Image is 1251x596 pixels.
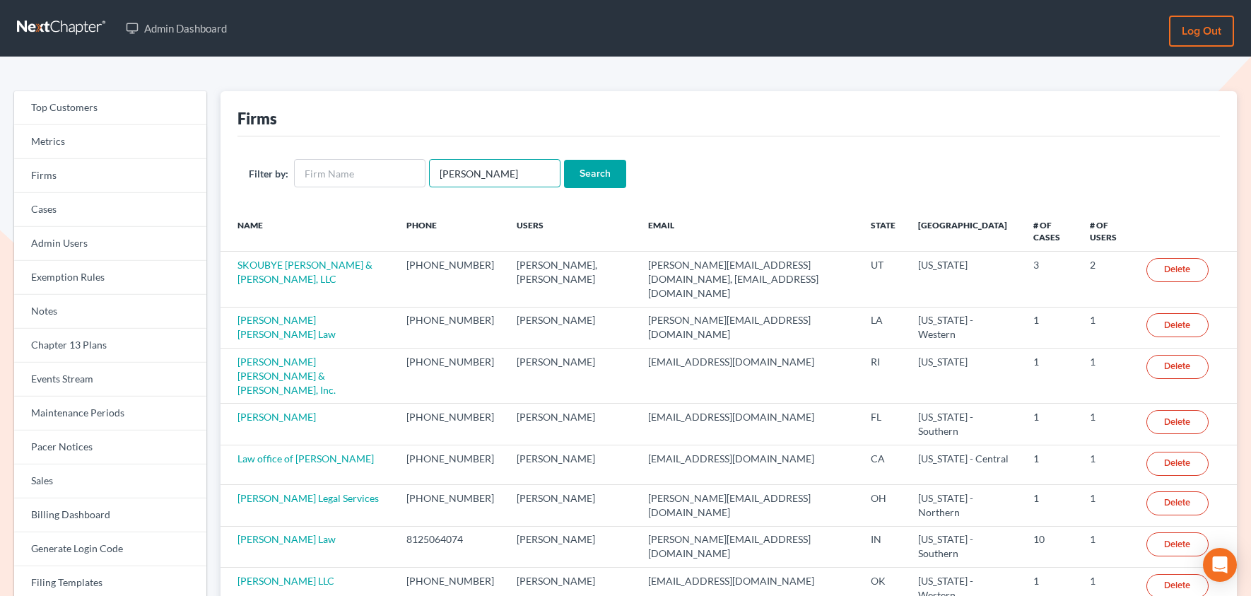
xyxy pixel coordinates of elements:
[1079,445,1135,484] td: 1
[1146,355,1209,379] a: Delete
[505,526,637,567] td: [PERSON_NAME]
[237,314,336,340] a: [PERSON_NAME] [PERSON_NAME] Law
[1022,526,1079,567] td: 10
[859,485,907,526] td: OH
[14,227,206,261] a: Admin Users
[637,485,859,526] td: [PERSON_NAME][EMAIL_ADDRESS][DOMAIN_NAME]
[14,295,206,329] a: Notes
[1079,404,1135,445] td: 1
[14,431,206,464] a: Pacer Notices
[237,259,372,285] a: SKOUBYE [PERSON_NAME] & [PERSON_NAME], LLC
[119,16,234,41] a: Admin Dashboard
[221,211,395,252] th: Name
[859,404,907,445] td: FL
[859,445,907,484] td: CA
[429,159,560,187] input: Users
[907,445,1022,484] td: [US_STATE] - Central
[237,452,374,464] a: Law office of [PERSON_NAME]
[1146,532,1209,556] a: Delete
[1203,548,1237,582] div: Open Intercom Messenger
[237,533,336,545] a: [PERSON_NAME] Law
[395,404,505,445] td: [PHONE_NUMBER]
[1079,252,1135,307] td: 2
[907,526,1022,567] td: [US_STATE] - Southern
[859,307,907,348] td: LA
[1022,211,1079,252] th: # of Cases
[294,159,425,187] input: Firm Name
[637,252,859,307] td: [PERSON_NAME][EMAIL_ADDRESS][DOMAIN_NAME], [EMAIL_ADDRESS][DOMAIN_NAME]
[14,125,206,159] a: Metrics
[395,307,505,348] td: [PHONE_NUMBER]
[237,108,277,129] div: Firms
[1146,258,1209,282] a: Delete
[637,307,859,348] td: [PERSON_NAME][EMAIL_ADDRESS][DOMAIN_NAME]
[637,211,859,252] th: Email
[1022,252,1079,307] td: 3
[14,397,206,431] a: Maintenance Periods
[395,252,505,307] td: [PHONE_NUMBER]
[637,526,859,567] td: [PERSON_NAME][EMAIL_ADDRESS][DOMAIN_NAME]
[505,404,637,445] td: [PERSON_NAME]
[1079,526,1135,567] td: 1
[907,307,1022,348] td: [US_STATE] - Western
[249,166,288,181] label: Filter by:
[505,485,637,526] td: [PERSON_NAME]
[859,211,907,252] th: State
[1022,349,1079,404] td: 1
[237,575,334,587] a: [PERSON_NAME] LLC
[395,526,505,567] td: 8125064074
[1022,307,1079,348] td: 1
[1079,485,1135,526] td: 1
[1079,211,1135,252] th: # of Users
[14,464,206,498] a: Sales
[637,349,859,404] td: [EMAIL_ADDRESS][DOMAIN_NAME]
[14,329,206,363] a: Chapter 13 Plans
[1146,410,1209,434] a: Delete
[564,160,626,188] input: Search
[907,349,1022,404] td: [US_STATE]
[1146,491,1209,515] a: Delete
[859,349,907,404] td: RI
[1146,313,1209,337] a: Delete
[14,498,206,532] a: Billing Dashboard
[14,532,206,566] a: Generate Login Code
[1079,349,1135,404] td: 1
[907,211,1022,252] th: [GEOGRAPHIC_DATA]
[637,445,859,484] td: [EMAIL_ADDRESS][DOMAIN_NAME]
[505,211,637,252] th: Users
[505,349,637,404] td: [PERSON_NAME]
[859,252,907,307] td: UT
[14,363,206,397] a: Events Stream
[907,404,1022,445] td: [US_STATE] - Southern
[395,349,505,404] td: [PHONE_NUMBER]
[14,261,206,295] a: Exemption Rules
[1022,485,1079,526] td: 1
[859,526,907,567] td: IN
[1146,452,1209,476] a: Delete
[14,91,206,125] a: Top Customers
[637,404,859,445] td: [EMAIL_ADDRESS][DOMAIN_NAME]
[907,252,1022,307] td: [US_STATE]
[907,485,1022,526] td: [US_STATE] - Northern
[1079,307,1135,348] td: 1
[505,445,637,484] td: [PERSON_NAME]
[14,193,206,227] a: Cases
[1169,16,1234,47] a: Log out
[505,307,637,348] td: [PERSON_NAME]
[237,356,336,396] a: [PERSON_NAME] [PERSON_NAME] & [PERSON_NAME], Inc.
[237,492,379,504] a: [PERSON_NAME] Legal Services
[1022,445,1079,484] td: 1
[505,252,637,307] td: [PERSON_NAME], [PERSON_NAME]
[395,485,505,526] td: [PHONE_NUMBER]
[395,445,505,484] td: [PHONE_NUMBER]
[14,159,206,193] a: Firms
[237,411,316,423] a: [PERSON_NAME]
[395,211,505,252] th: Phone
[1022,404,1079,445] td: 1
